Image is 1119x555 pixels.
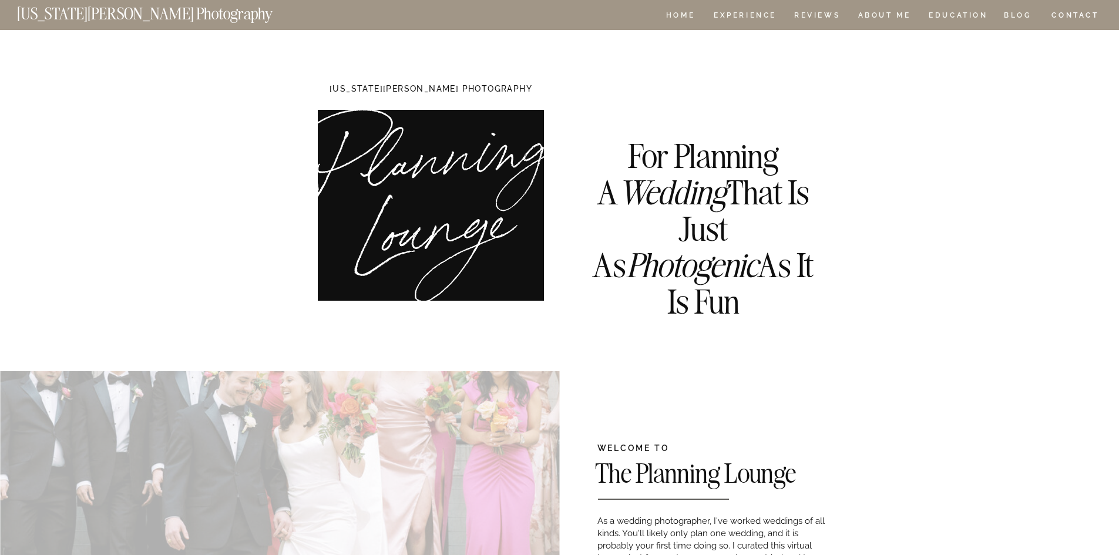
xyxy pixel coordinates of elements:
a: BLOG [1004,12,1032,22]
a: EDUCATION [928,12,989,22]
a: ABOUT ME [858,12,911,22]
h1: [US_STATE][PERSON_NAME] PHOTOGRAPHY [311,85,552,96]
h2: The Planning Lounge [595,460,905,492]
a: Experience [714,12,775,22]
a: REVIEWS [794,12,838,22]
h1: Planning Lounge [305,126,564,258]
a: HOME [664,12,697,22]
a: [US_STATE][PERSON_NAME] Photography [17,6,312,16]
i: Wedding [618,171,726,213]
h3: For Planning A That Is Just As As It Is Fun [580,138,826,273]
h2: WELCOME TO [597,444,824,455]
a: CONTACT [1051,9,1100,22]
i: Photogenic [626,244,758,286]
